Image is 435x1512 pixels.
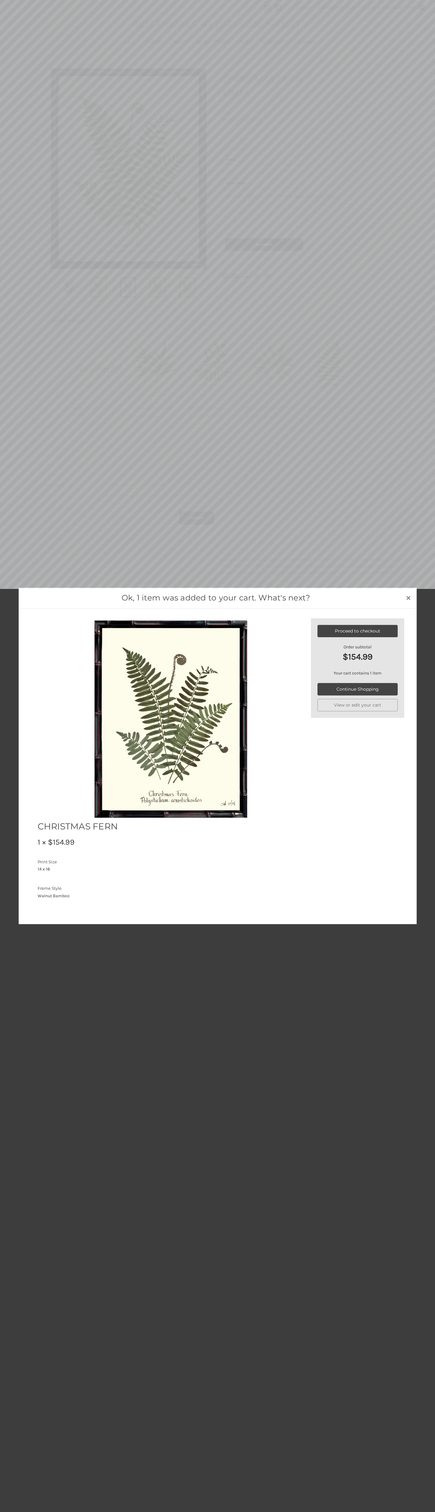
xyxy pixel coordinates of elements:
[38,893,145,899] dd: Walnut Bamboo
[38,820,145,833] h2: CHRISTMAS FERN
[406,591,411,603] span: ×
[38,837,145,848] div: 1 × $154.99
[317,650,398,663] strong: $154.99
[317,670,398,676] p: Your cart contains 1 item
[28,592,403,604] h1: Ok, 1 item was added to your cart. What's next?
[95,618,248,820] img: CHRISTMAS FERN
[317,683,398,695] a: Continue Shopping
[317,699,398,711] a: View or edit your cart
[38,859,143,865] dt: Print Size
[317,644,398,663] div: Order subtotal
[317,625,398,637] a: Proceed to checkout
[38,866,145,873] dd: 14 x 18
[38,886,143,892] dt: Frame Style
